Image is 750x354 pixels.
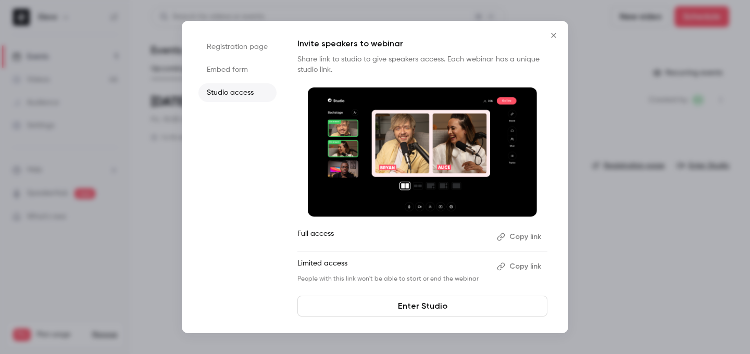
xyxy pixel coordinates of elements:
img: Invite speakers to webinar [308,87,537,217]
p: Full access [297,229,489,245]
li: Embed form [198,60,277,79]
p: Share link to studio to give speakers access. Each webinar has a unique studio link. [297,54,547,75]
button: Close [543,25,564,46]
li: Studio access [198,83,277,102]
li: Registration page [198,37,277,56]
p: Limited access [297,258,489,275]
a: Enter Studio [297,296,547,317]
p: Invite speakers to webinar [297,37,547,50]
p: People with this link won't be able to start or end the webinar [297,275,489,283]
button: Copy link [493,258,547,275]
button: Copy link [493,229,547,245]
